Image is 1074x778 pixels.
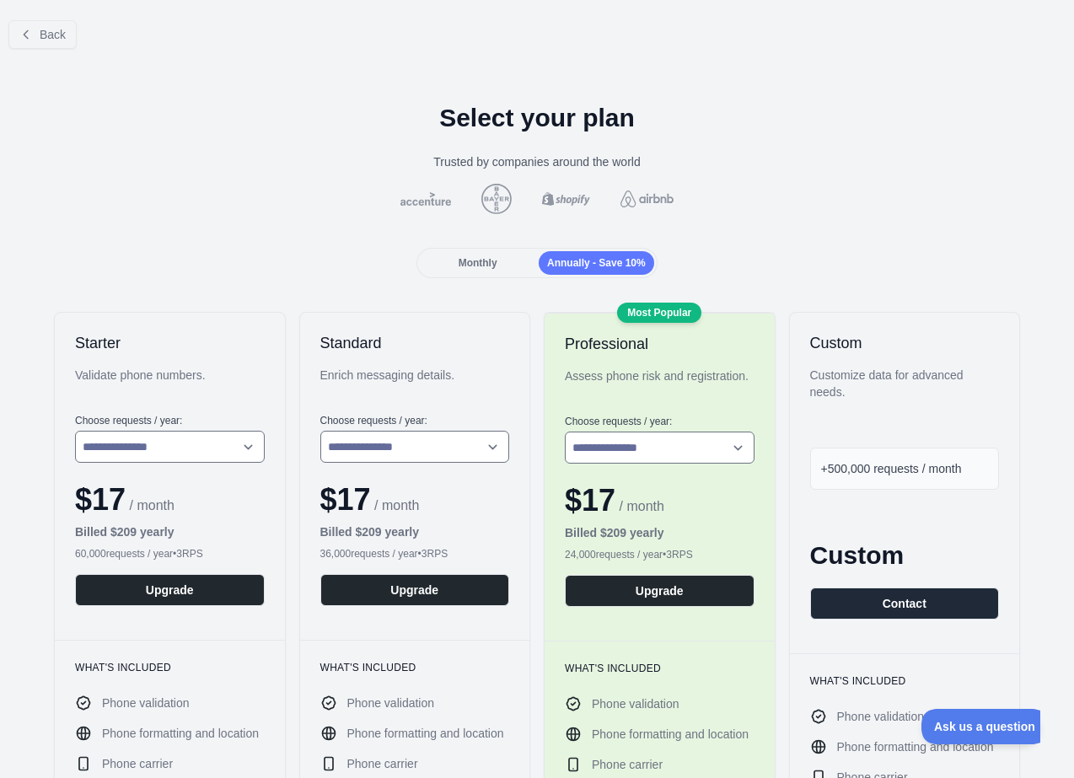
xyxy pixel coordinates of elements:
iframe: Toggle Customer Support [921,709,1040,744]
h3: What's included [565,662,754,675]
span: Phone validation [347,695,435,711]
span: Phone validation [837,708,925,725]
h3: What's included [810,674,1000,688]
h3: What's included [75,661,265,674]
span: Phone validation [592,695,679,712]
h3: What's included [320,661,510,674]
span: Phone validation [102,695,190,711]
